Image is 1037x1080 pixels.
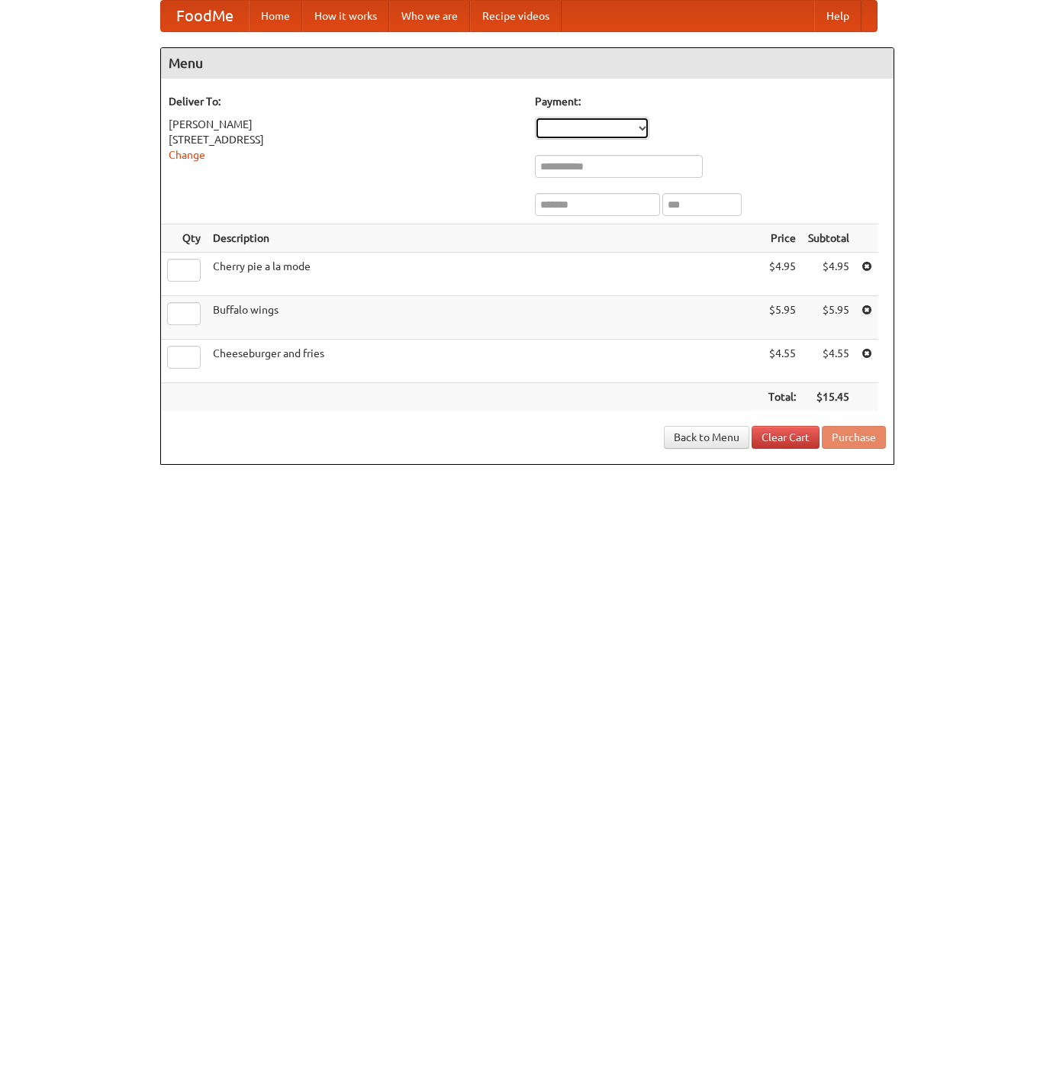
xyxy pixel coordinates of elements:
[762,340,802,383] td: $4.55
[802,340,855,383] td: $4.55
[207,253,762,296] td: Cherry pie a la mode
[664,426,749,449] a: Back to Menu
[302,1,389,31] a: How it works
[169,94,520,109] h5: Deliver To:
[389,1,470,31] a: Who we are
[762,253,802,296] td: $4.95
[802,383,855,411] th: $15.45
[207,340,762,383] td: Cheeseburger and fries
[207,296,762,340] td: Buffalo wings
[802,224,855,253] th: Subtotal
[762,383,802,411] th: Total:
[802,296,855,340] td: $5.95
[161,48,894,79] h4: Menu
[762,224,802,253] th: Price
[814,1,861,31] a: Help
[207,224,762,253] th: Description
[535,94,886,109] h5: Payment:
[762,296,802,340] td: $5.95
[161,1,249,31] a: FoodMe
[161,224,207,253] th: Qty
[169,132,520,147] div: [STREET_ADDRESS]
[802,253,855,296] td: $4.95
[169,117,520,132] div: [PERSON_NAME]
[470,1,562,31] a: Recipe videos
[249,1,302,31] a: Home
[169,149,205,161] a: Change
[822,426,886,449] button: Purchase
[752,426,820,449] a: Clear Cart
